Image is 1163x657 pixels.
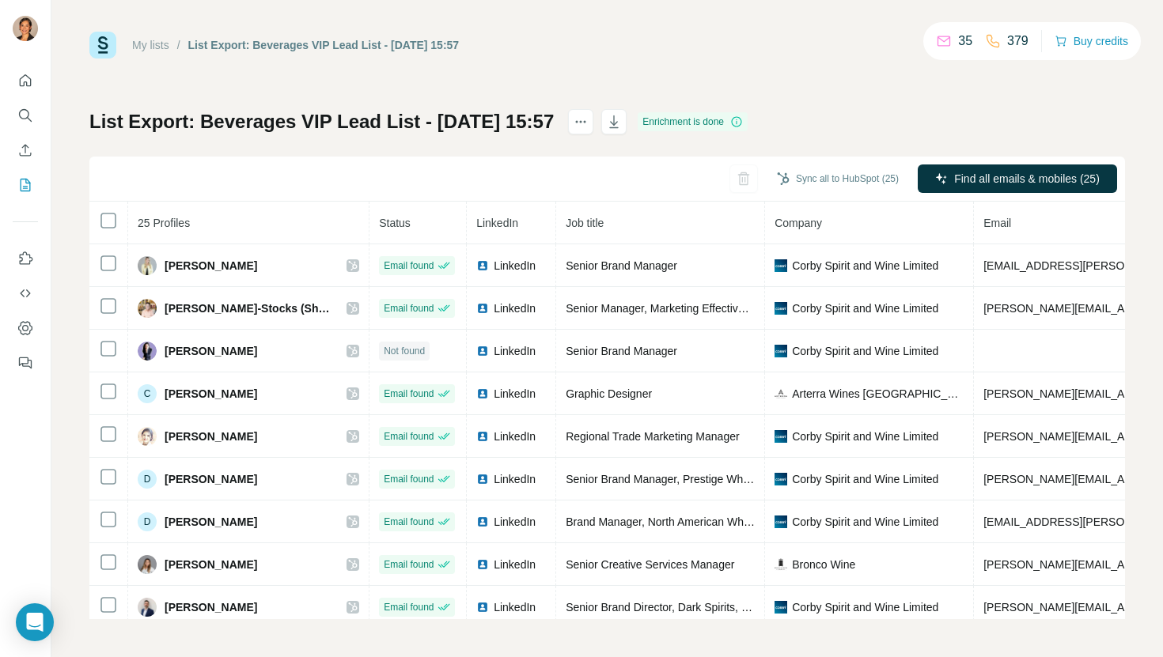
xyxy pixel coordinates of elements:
span: Senior Brand Manager [566,259,677,272]
img: LinkedIn logo [476,345,489,357]
span: Email found [384,301,434,315]
img: Avatar [138,555,157,574]
span: Corby Spirit and Wine Limited [792,429,938,444]
span: Email found [384,600,434,614]
button: Buy credits [1055,30,1128,52]
button: Find all emails & mobiles (25) [918,164,1117,193]
span: Corby Spirit and Wine Limited [792,514,938,530]
span: Company [775,217,822,229]
img: LinkedIn logo [476,473,489,485]
img: LinkedIn logo [476,515,489,528]
button: Sync all to HubSpot (25) [766,167,910,191]
img: company-logo [775,430,787,443]
button: Dashboard [13,314,38,342]
span: LinkedIn [494,258,536,274]
img: Avatar [138,299,157,318]
span: Senior Manager, Marketing Effectiveness [566,302,767,315]
img: Avatar [138,598,157,617]
span: Email found [384,429,434,444]
span: [PERSON_NAME] [165,386,257,402]
span: Corby Spirit and Wine Limited [792,599,938,615]
p: 35 [958,32,972,51]
div: D [138,512,157,531]
img: LinkedIn logo [476,558,489,571]
img: LinkedIn logo [476,601,489,614]
span: Status [379,217,411,229]
span: Arterra Wines [GEOGRAPHIC_DATA] [792,386,964,402]
span: [PERSON_NAME] [165,343,257,359]
span: Email found [384,515,434,529]
span: Senior Brand Manager, Prestige Whiskies [566,473,771,485]
span: Senior Brand Director, Dark Spirits, Rum and Tequila [566,601,824,614]
span: 25 Profiles [138,217,190,229]
span: Email found [384,557,434,572]
img: company-logo [775,387,787,400]
img: Avatar [138,427,157,446]
div: List Export: Beverages VIP Lead List - [DATE] 15:57 [188,37,460,53]
img: LinkedIn logo [476,302,489,315]
span: LinkedIn [494,514,536,530]
span: Corby Spirit and Wine Limited [792,300,938,316]
span: [PERSON_NAME] [165,599,257,615]
span: Corby Spirit and Wine Limited [792,258,938,274]
span: Brand Manager, North American Whiskies [566,515,771,528]
span: Corby Spirit and Wine Limited [792,471,938,487]
span: Senior Creative Services Manager [566,558,734,571]
img: company-logo [775,259,787,272]
div: Open Intercom Messenger [16,603,54,641]
h1: List Export: Beverages VIP Lead List - [DATE] 15:57 [89,109,554,134]
div: Enrichment is done [638,112,748,131]
span: Find all emails & mobiles (25) [954,171,1100,187]
span: Not found [384,344,425,358]
div: D [138,470,157,489]
img: company-logo [775,515,787,528]
div: C [138,384,157,403]
span: Email found [384,259,434,273]
img: LinkedIn logo [476,430,489,443]
span: Email found [384,472,434,486]
button: Use Surfe on LinkedIn [13,244,38,273]
span: Graphic Designer [566,387,652,400]
img: Avatar [13,16,38,41]
span: Email found [384,387,434,401]
li: / [177,37,180,53]
span: LinkedIn [494,599,536,615]
span: [PERSON_NAME] [165,258,257,274]
img: LinkedIn logo [476,387,489,400]
button: My lists [13,171,38,199]
button: actions [568,109,593,134]
p: 379 [1007,32,1029,51]
span: [PERSON_NAME] [165,514,257,530]
span: LinkedIn [494,557,536,572]
img: company-logo [775,601,787,614]
span: Corby Spirit and Wine Limited [792,343,938,359]
img: company-logo [775,473,787,485]
span: LinkedIn [494,471,536,487]
span: Bronco Wine [792,557,855,572]
a: My lists [132,39,169,51]
span: Senior Brand Manager [566,345,677,357]
span: [PERSON_NAME] [165,471,257,487]
button: Search [13,101,38,130]
button: Use Surfe API [13,279,38,308]
span: LinkedIn [494,386,536,402]
span: Email [983,217,1011,229]
img: LinkedIn logo [476,259,489,272]
button: Feedback [13,349,38,377]
img: Surfe Logo [89,32,116,59]
span: LinkedIn [494,343,536,359]
span: [PERSON_NAME]-Stocks (She/Her) [165,300,331,316]
span: [PERSON_NAME] [165,557,257,572]
span: LinkedIn [476,217,518,229]
img: company-logo [775,558,787,571]
span: LinkedIn [494,429,536,444]
span: [PERSON_NAME] [165,429,257,444]
img: company-logo [775,302,787,315]
span: Job title [566,217,604,229]
span: Regional Trade Marketing Manager [566,430,739,443]
img: Avatar [138,342,157,361]
img: company-logo [775,345,787,357]
button: Quick start [13,66,38,95]
span: LinkedIn [494,300,536,316]
button: Enrich CSV [13,136,38,164]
